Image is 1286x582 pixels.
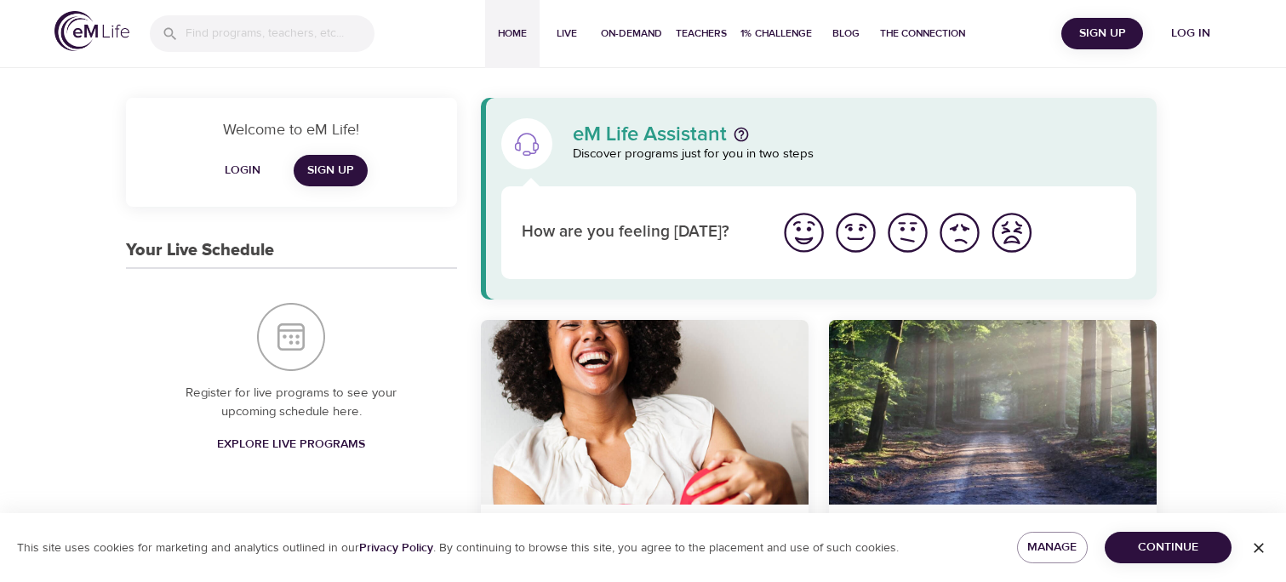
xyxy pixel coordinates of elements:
[986,207,1037,259] button: I'm feeling worst
[210,429,372,460] a: Explore Live Programs
[740,25,812,43] span: 1% Challenge
[1061,18,1143,49] button: Sign Up
[257,303,325,371] img: Your Live Schedule
[359,540,433,556] a: Privacy Policy
[522,220,757,245] p: How are you feeling [DATE]?
[54,11,129,51] img: logo
[1118,537,1218,558] span: Continue
[601,25,662,43] span: On-Demand
[160,384,423,422] p: Register for live programs to see your upcoming schedule here.
[215,155,270,186] button: Login
[546,25,587,43] span: Live
[988,209,1035,256] img: worst
[307,160,354,181] span: Sign Up
[829,320,1157,505] button: Guided Practice
[126,241,274,260] h3: Your Live Schedule
[1150,18,1232,49] button: Log in
[492,25,533,43] span: Home
[676,25,727,43] span: Teachers
[1105,532,1232,563] button: Continue
[217,434,365,455] span: Explore Live Programs
[882,207,934,259] button: I'm feeling ok
[481,320,809,505] button: 7 Days of Happiness
[1031,537,1073,558] span: Manage
[1068,23,1136,44] span: Sign Up
[826,25,866,43] span: Blog
[513,130,540,157] img: eM Life Assistant
[294,155,368,186] a: Sign Up
[222,160,263,181] span: Login
[880,25,965,43] span: The Connection
[936,209,983,256] img: bad
[778,207,830,259] button: I'm feeling great
[186,15,374,52] input: Find programs, teachers, etc...
[934,207,986,259] button: I'm feeling bad
[573,124,727,145] p: eM Life Assistant
[1157,23,1225,44] span: Log in
[780,209,827,256] img: great
[146,118,437,141] p: Welcome to eM Life!
[830,207,882,259] button: I'm feeling good
[573,145,1137,164] p: Discover programs just for you in two steps
[1017,532,1087,563] button: Manage
[832,209,879,256] img: good
[884,209,931,256] img: ok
